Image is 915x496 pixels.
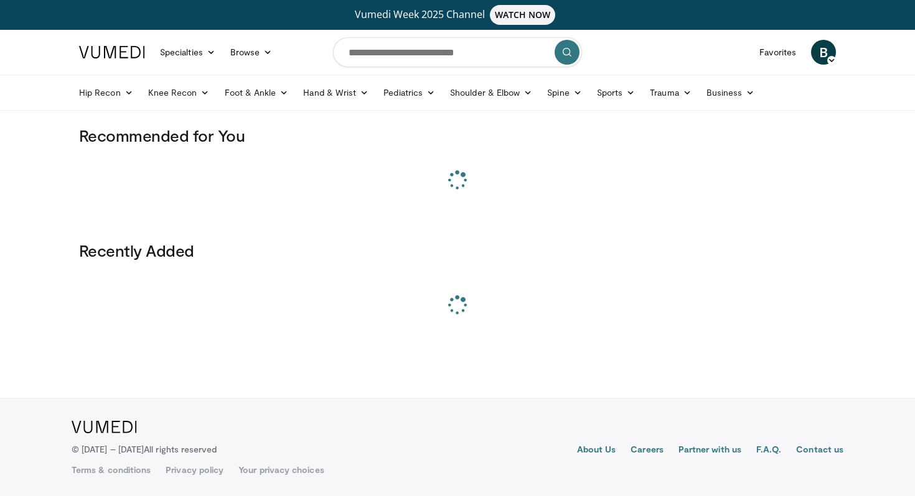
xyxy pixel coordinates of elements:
h3: Recommended for You [79,126,836,145]
a: Favorites [752,40,804,65]
img: VuMedi Logo [72,421,137,433]
a: Privacy policy [166,464,223,476]
a: About Us [577,443,616,458]
span: WATCH NOW [490,5,556,25]
img: VuMedi Logo [79,46,145,58]
a: F.A.Q. [756,443,781,458]
a: Knee Recon [141,80,217,105]
a: Spine [540,80,589,105]
span: All rights reserved [144,444,217,454]
a: Partner with us [678,443,741,458]
a: Careers [631,443,664,458]
a: B [811,40,836,65]
a: Foot & Ankle [217,80,296,105]
a: Shoulder & Elbow [443,80,540,105]
a: Sports [589,80,643,105]
a: Your privacy choices [238,464,324,476]
a: Hand & Wrist [296,80,376,105]
a: Specialties [152,40,223,65]
a: Browse [223,40,280,65]
h3: Recently Added [79,241,836,260]
a: Contact us [796,443,843,458]
a: Vumedi Week 2025 ChannelWATCH NOW [81,5,834,25]
a: Trauma [642,80,699,105]
a: Hip Recon [72,80,141,105]
a: Business [699,80,762,105]
p: © [DATE] – [DATE] [72,443,217,456]
input: Search topics, interventions [333,37,582,67]
a: Pediatrics [376,80,443,105]
a: Terms & conditions [72,464,151,476]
